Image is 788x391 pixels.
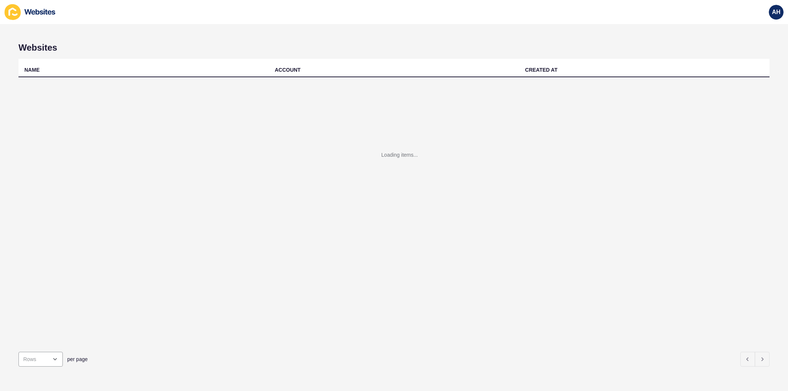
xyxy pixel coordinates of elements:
[18,352,63,367] div: open menu
[525,66,557,74] div: CREATED AT
[24,66,40,74] div: NAME
[67,356,88,363] span: per page
[18,42,770,53] h1: Websites
[275,66,301,74] div: ACCOUNT
[772,8,780,16] span: AH
[381,151,418,159] div: Loading items...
